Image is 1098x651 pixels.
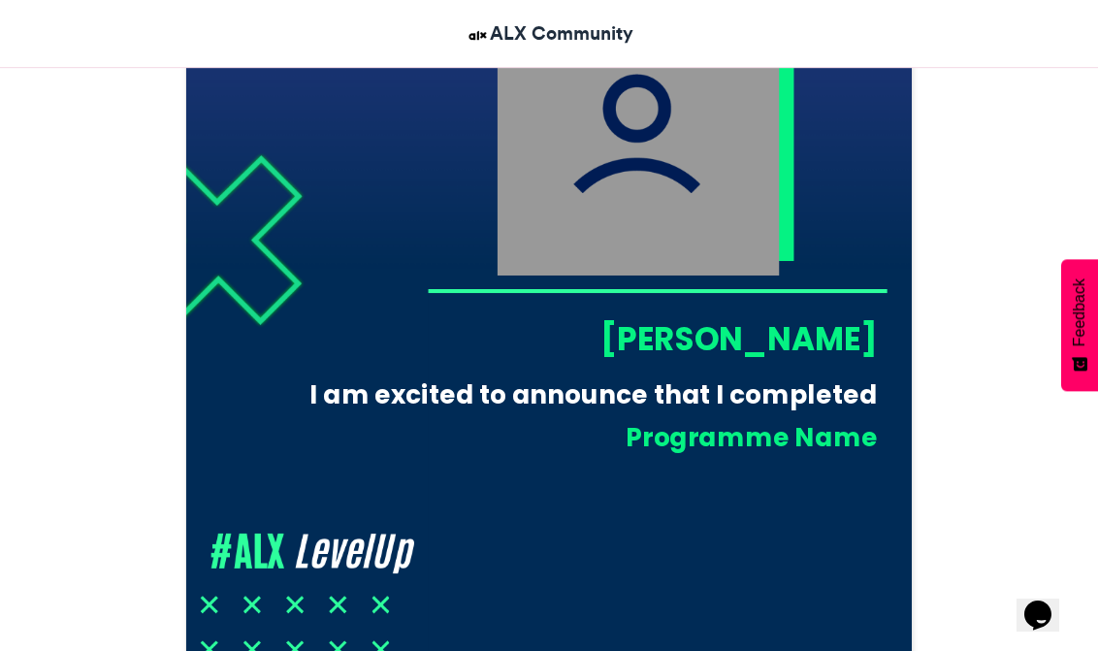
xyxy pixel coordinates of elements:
div: I am excited to announce that I completed [292,376,877,412]
span: Feedback [1071,278,1088,346]
button: Feedback - Show survey [1061,259,1098,391]
div: [PERSON_NAME] [428,316,878,361]
img: ALX Community [466,23,490,48]
iframe: chat widget [1017,573,1079,632]
div: Programme Name [322,419,877,455]
a: ALX Community [466,19,633,48]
